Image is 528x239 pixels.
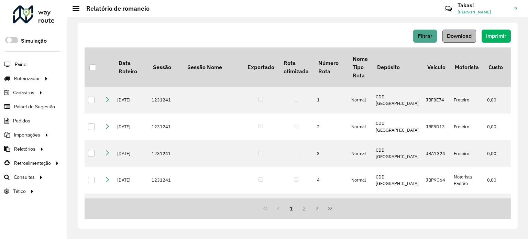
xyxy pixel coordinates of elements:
[14,131,40,139] span: Importações
[279,47,313,87] th: Rota otimizada
[323,202,337,215] button: Last Page
[422,87,450,113] td: JBF8E74
[372,87,422,113] td: CDD [GEOGRAPHIC_DATA]
[243,47,279,87] th: Exportado
[114,47,148,87] th: Data Roteiro
[372,140,422,167] td: CDD [GEOGRAPHIC_DATA]
[313,87,348,113] td: 1
[148,194,183,227] td: 1231241
[422,140,450,167] td: JBA1G24
[15,61,27,68] span: Painel
[79,5,150,12] h2: Relatório de romaneio
[313,140,348,167] td: 3
[114,140,148,167] td: [DATE]
[447,33,472,39] span: Download
[148,140,183,167] td: 1231241
[348,87,372,113] td: Normal
[313,47,348,87] th: Número Rota
[372,167,422,194] td: CDD [GEOGRAPHIC_DATA]
[450,87,484,113] td: Freteiro
[114,194,148,227] td: [DATE]
[14,160,51,167] span: Retroalimentação
[285,202,298,215] button: 1
[450,140,484,167] td: Freteiro
[450,167,484,194] td: Motorista Padrão
[422,194,450,227] td: QJY4949
[484,47,507,87] th: Custo
[413,30,437,43] button: Filtrar
[148,167,183,194] td: 1231241
[418,33,432,39] span: Filtrar
[450,194,484,227] td: Motorista Padrão
[422,167,450,194] td: JBP9G64
[484,87,507,113] td: 0,00
[298,202,311,215] button: 2
[372,113,422,140] td: CDD [GEOGRAPHIC_DATA]
[14,174,35,181] span: Consultas
[313,113,348,140] td: 2
[21,37,47,45] label: Simulação
[372,47,422,87] th: Depósito
[148,87,183,113] td: 1231241
[458,9,509,15] span: [PERSON_NAME]
[148,47,183,87] th: Sessão
[183,47,243,87] th: Sessão Nome
[486,33,506,39] span: Imprimir
[422,47,450,87] th: Veículo
[450,113,484,140] td: Freteiro
[13,188,26,195] span: Tático
[442,30,476,43] button: Download
[313,194,348,227] td: 5
[484,194,507,227] td: 0,00
[482,30,511,43] button: Imprimir
[441,1,456,16] a: Contato Rápido
[148,113,183,140] td: 1231241
[372,194,422,227] td: CDD [GEOGRAPHIC_DATA]
[114,87,148,113] td: [DATE]
[14,145,35,153] span: Relatórios
[13,89,34,96] span: Cadastros
[484,140,507,167] td: 0,00
[14,103,55,110] span: Painel de Sugestão
[114,167,148,194] td: [DATE]
[484,113,507,140] td: 0,00
[313,167,348,194] td: 4
[458,2,509,9] h3: Takasi
[114,113,148,140] td: [DATE]
[450,47,484,87] th: Motorista
[422,113,450,140] td: JBF8D13
[13,117,30,124] span: Pedidos
[348,194,372,227] td: Normal
[348,47,372,87] th: Nome Tipo Rota
[14,75,40,82] span: Roteirizador
[484,167,507,194] td: 0,00
[348,113,372,140] td: Normal
[348,167,372,194] td: Normal
[311,202,324,215] button: Next Page
[348,140,372,167] td: Normal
